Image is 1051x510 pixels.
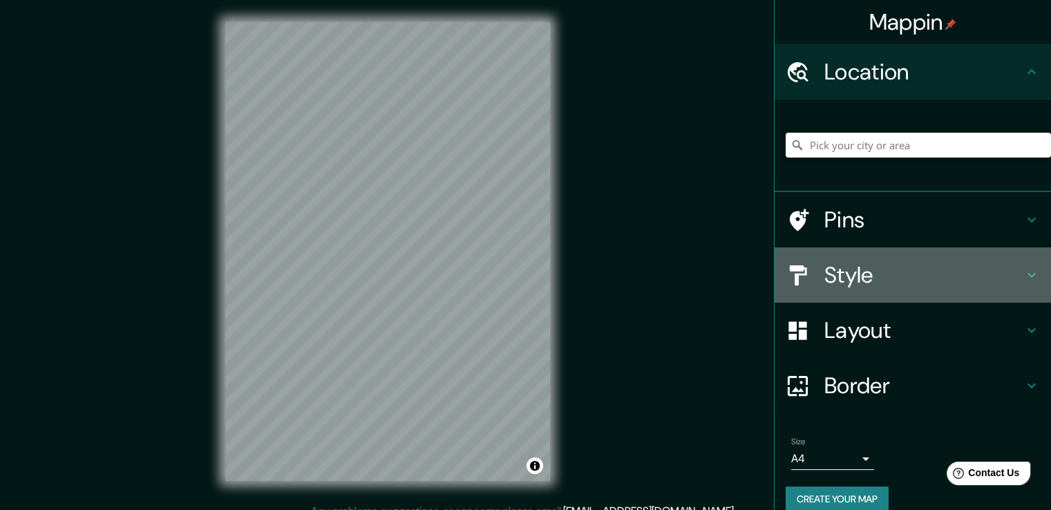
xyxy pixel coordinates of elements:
div: Style [775,247,1051,303]
h4: Location [824,58,1023,86]
div: Border [775,358,1051,413]
div: A4 [791,448,874,470]
button: Toggle attribution [527,457,543,474]
h4: Pins [824,206,1023,234]
div: Location [775,44,1051,100]
h4: Layout [824,317,1023,344]
div: Pins [775,192,1051,247]
div: Layout [775,303,1051,358]
h4: Style [824,261,1023,289]
h4: Mappin [869,8,957,36]
iframe: Help widget launcher [928,456,1036,495]
label: Size [791,436,806,448]
input: Pick your city or area [786,133,1051,158]
img: pin-icon.png [945,19,956,30]
canvas: Map [225,22,550,481]
h4: Border [824,372,1023,399]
